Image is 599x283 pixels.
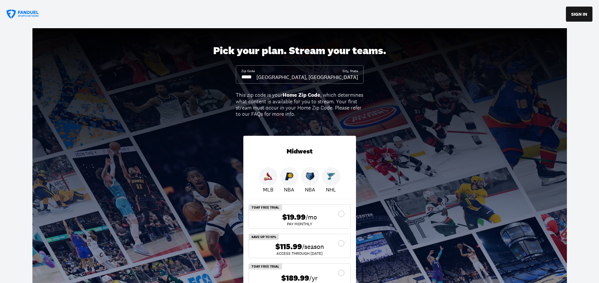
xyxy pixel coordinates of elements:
div: City, State [343,69,358,73]
span: $189.99 [281,273,309,283]
p: NHL [326,186,336,193]
span: $19.99 [282,212,306,222]
button: SIGN IN [566,7,592,22]
div: Midwest [243,136,356,167]
div: Pick your plan. Stream your teams. [213,45,386,57]
img: Blues [327,172,335,181]
img: Grizzlies [306,172,314,181]
img: Pacers [285,172,293,181]
div: This zip code is your , which determines what content is available for you to stream. Your first ... [236,92,364,117]
span: /season [302,242,324,251]
span: /mo [306,212,317,222]
p: NBA [284,186,294,193]
p: NBA [305,186,315,193]
div: ACCESS THROUGH [DATE] [254,252,345,255]
div: Zip Code [241,69,255,73]
div: 7 Day Free Trial [249,264,282,270]
div: 7 Day Free Trial [249,205,282,211]
div: Pay Monthly [254,222,345,226]
div: Save Up To 10% [249,234,279,240]
img: Cardinals [264,172,272,181]
span: $115.99 [275,242,302,252]
div: [GEOGRAPHIC_DATA], [GEOGRAPHIC_DATA] [256,73,358,81]
b: Home Zip Code [283,91,320,98]
p: MLB [263,186,273,193]
span: /yr [309,273,318,283]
